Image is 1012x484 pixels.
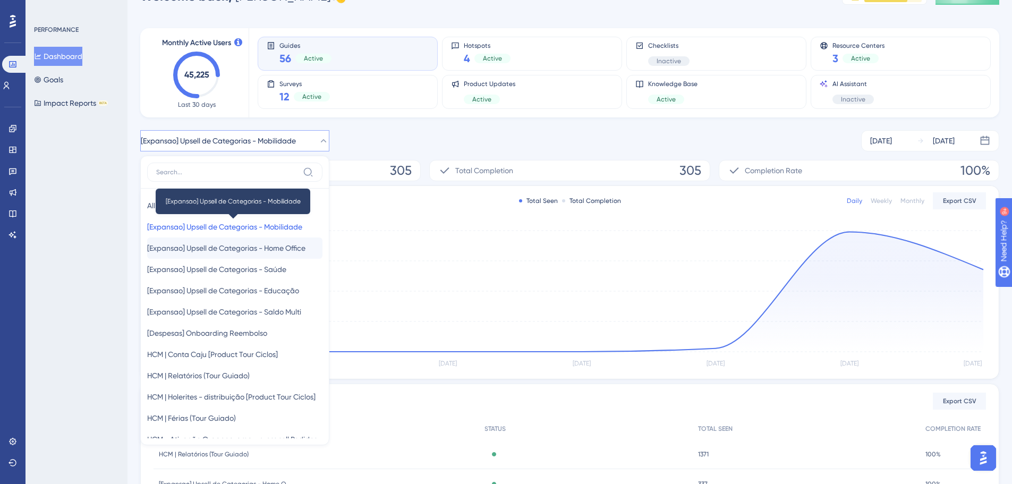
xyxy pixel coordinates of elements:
div: Weekly [871,197,892,205]
span: 12 [279,89,290,104]
span: [Expansao] Upsell de Categorias - Saúde [147,263,286,276]
span: Total Completion [455,164,513,177]
span: HCM - Ativação Organograma - cross sell Pedidos [147,433,317,446]
tspan: [DATE] [964,360,982,367]
div: PERFORMANCE [34,26,79,34]
div: Monthly [900,197,924,205]
span: Export CSV [943,397,976,405]
div: 9+ [72,5,79,14]
span: HCM | Holerites - distribuição [Product Tour Ciclos] [147,390,316,403]
span: AI Assistant [832,80,874,88]
span: [Expansao] Upsell de Categorias - Educação [147,284,299,297]
tspan: [DATE] [573,360,591,367]
span: 305 [390,162,412,179]
iframe: UserGuiding AI Assistant Launcher [967,442,999,474]
span: HCM | Conta Caju [Product Tour Ciclos] [147,348,278,361]
tspan: [DATE] [840,360,858,367]
input: Search... [156,168,299,176]
div: Total Seen [519,197,558,205]
span: Checklists [648,41,690,50]
button: HCM | Férias (Tour Guiado) [147,407,322,429]
span: Monthly Active Users [162,37,231,49]
span: 100% [960,162,990,179]
span: [Despesas] Onboarding Reembolso [147,327,267,339]
span: Active [657,95,676,104]
span: All Guides [147,199,181,212]
span: Active [302,92,321,101]
button: [Expansao] Upsell de Categorias - Mobilidade [140,130,329,151]
tspan: [DATE] [707,360,725,367]
button: Export CSV [933,393,986,410]
span: Resource Centers [832,41,885,49]
div: BETA [98,100,108,106]
span: Hotspots [464,41,511,49]
span: TOTAL SEEN [698,424,733,433]
div: [DATE] [870,134,892,147]
button: Export CSV [933,192,986,209]
span: STATUS [484,424,506,433]
span: Surveys [279,80,330,87]
span: Guides [279,41,331,49]
button: [Despesas] Onboarding Reembolso [147,322,322,344]
span: Export CSV [943,197,976,205]
div: Daily [847,197,862,205]
span: [Expansao] Upsell de Categorias - Saldo Multi [147,305,301,318]
button: All Guides [147,195,322,216]
span: [Expansao] Upsell de Categorias - Mobilidade [147,220,302,233]
span: 56 [279,51,291,66]
div: [DATE] [933,134,955,147]
span: Inactive [657,57,681,65]
span: 305 [679,162,701,179]
span: [Expansao] Upsell de Categorias - Home Office [147,242,305,254]
button: Impact ReportsBETA [34,94,108,113]
tspan: [DATE] [439,360,457,367]
span: HCM | Férias (Tour Guiado) [147,412,236,424]
span: Inactive [841,95,865,104]
text: 45,225 [184,70,209,80]
span: 4 [464,51,470,66]
span: Active [304,54,323,63]
button: HCM | Holerites - distribuição [Product Tour Ciclos] [147,386,322,407]
span: Completion Rate [745,164,802,177]
button: Dashboard [34,47,82,66]
button: Goals [34,70,63,89]
button: [Expansao] Upsell de Categorias - Mobilidade[Expansao] Upsell de Categorias - Mobilidade [147,216,322,237]
button: [Expansao] Upsell de Categorias - Educação [147,280,322,301]
span: 1371 [698,450,709,458]
span: Knowledge Base [648,80,698,88]
span: Need Help? [25,3,66,15]
span: Active [483,54,502,63]
button: HCM - Ativação Organograma - cross sell Pedidos [147,429,322,450]
span: Active [472,95,491,104]
span: HCM | Relatórios (Tour Guiado) [147,369,250,382]
span: Active [851,54,870,63]
button: [Expansao] Upsell de Categorias - Home Office [147,237,322,259]
span: Last 30 days [178,100,216,109]
span: 3 [832,51,838,66]
span: [Expansao] Upsell de Categorias - Mobilidade [166,197,301,206]
span: Product Updates [464,80,515,88]
button: [Expansao] Upsell de Categorias - Saldo Multi [147,301,322,322]
span: [Expansao] Upsell de Categorias - Mobilidade [141,134,296,147]
span: COMPLETION RATE [925,424,981,433]
span: HCM | Relatórios (Tour Guiado) [159,450,249,458]
button: HCM | Conta Caju [Product Tour Ciclos] [147,344,322,365]
button: [Expansao] Upsell de Categorias - Saúde [147,259,322,280]
div: Total Completion [562,197,621,205]
button: HCM | Relatórios (Tour Guiado) [147,365,322,386]
span: 100% [925,450,941,458]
